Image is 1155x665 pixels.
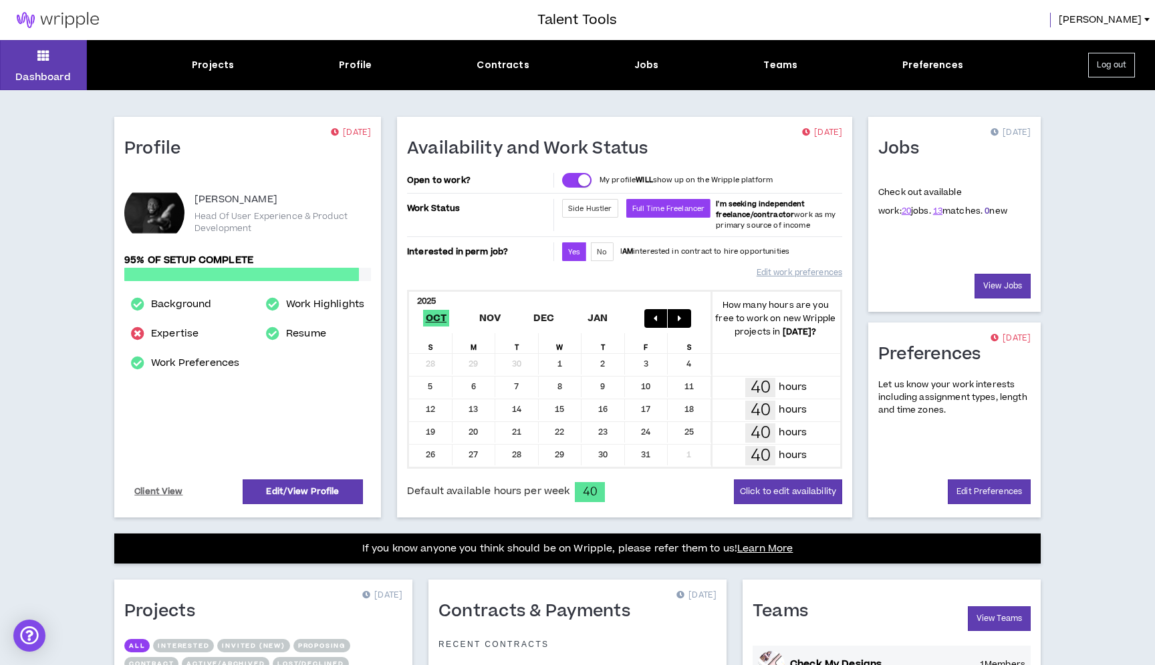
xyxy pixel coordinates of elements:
[763,58,797,72] div: Teams
[195,210,371,234] p: Head Of User Experience & Product Development
[1088,53,1135,77] button: Log out
[477,310,504,326] span: Nov
[985,205,1007,217] span: new
[286,296,364,312] a: Work Highlights
[362,589,402,602] p: [DATE]
[933,205,942,217] a: 13
[407,138,658,160] h1: Availability and Work Status
[407,199,551,218] p: Work Status
[243,479,363,504] a: Edit/View Profile
[568,247,580,257] span: Yes
[132,480,185,503] a: Client View
[716,199,836,230] span: work as my primary source of income
[195,192,277,208] p: [PERSON_NAME]
[423,310,450,326] span: Oct
[495,333,539,353] div: T
[438,639,549,650] p: Recent Contracts
[537,10,617,30] h3: Talent Tools
[331,126,371,140] p: [DATE]
[968,606,1031,631] a: View Teams
[15,70,71,84] p: Dashboard
[779,448,807,463] p: hours
[151,326,199,342] a: Expertise
[582,333,625,353] div: T
[948,479,1031,504] a: Edit Preferences
[985,205,989,217] a: 0
[1059,13,1142,27] span: [PERSON_NAME]
[622,246,633,256] strong: AM
[716,199,805,220] b: I'm seeking independent freelance/contractor
[453,333,496,353] div: M
[409,333,453,353] div: S
[600,175,773,186] p: My profile show up on the Wripple platform
[991,126,1031,140] p: [DATE]
[124,138,191,160] h1: Profile
[757,261,842,284] a: Edit work preferences
[779,380,807,395] p: hours
[597,247,607,257] span: No
[753,601,818,622] h1: Teams
[779,403,807,417] p: hours
[124,601,205,622] h1: Projects
[531,310,557,326] span: Dec
[878,138,929,160] h1: Jobs
[620,246,790,257] p: I interested in contract to hire opportunities
[568,204,612,214] span: Side Hustler
[407,484,569,499] span: Default available hours per week
[151,296,211,312] a: Background
[13,620,45,652] div: Open Intercom Messenger
[933,205,983,217] span: matches.
[124,639,150,652] button: All
[878,186,1007,217] p: Check out available work:
[878,344,991,365] h1: Preferences
[407,242,551,261] p: Interested in perm job?
[151,355,239,371] a: Work Preferences
[711,298,841,339] p: How many hours are you free to work on new Wripple projects in
[124,183,184,243] div: CHRIS C.
[902,58,963,72] div: Preferences
[625,333,668,353] div: F
[779,425,807,440] p: hours
[783,326,817,338] b: [DATE] ?
[286,326,326,342] a: Resume
[339,58,372,72] div: Profile
[991,332,1031,345] p: [DATE]
[293,639,350,652] button: Proposing
[902,205,911,217] a: 20
[902,205,931,217] span: jobs.
[585,310,611,326] span: Jan
[737,541,793,556] a: Learn More
[975,274,1031,298] a: View Jobs
[668,333,711,353] div: S
[634,58,659,72] div: Jobs
[153,639,214,652] button: Interested
[539,333,582,353] div: W
[362,541,793,557] p: If you know anyone you think should be on Wripple, please refer them to us!
[217,639,289,652] button: Invited (new)
[878,379,1031,417] p: Let us know your work interests including assignment types, length and time zones.
[636,175,653,185] strong: WILL
[734,479,842,504] button: Click to edit availability
[676,589,717,602] p: [DATE]
[802,126,842,140] p: [DATE]
[417,295,436,307] b: 2025
[477,58,529,72] div: Contracts
[438,601,640,622] h1: Contracts & Payments
[192,58,234,72] div: Projects
[124,253,371,268] p: 95% of setup complete
[407,175,551,186] p: Open to work?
